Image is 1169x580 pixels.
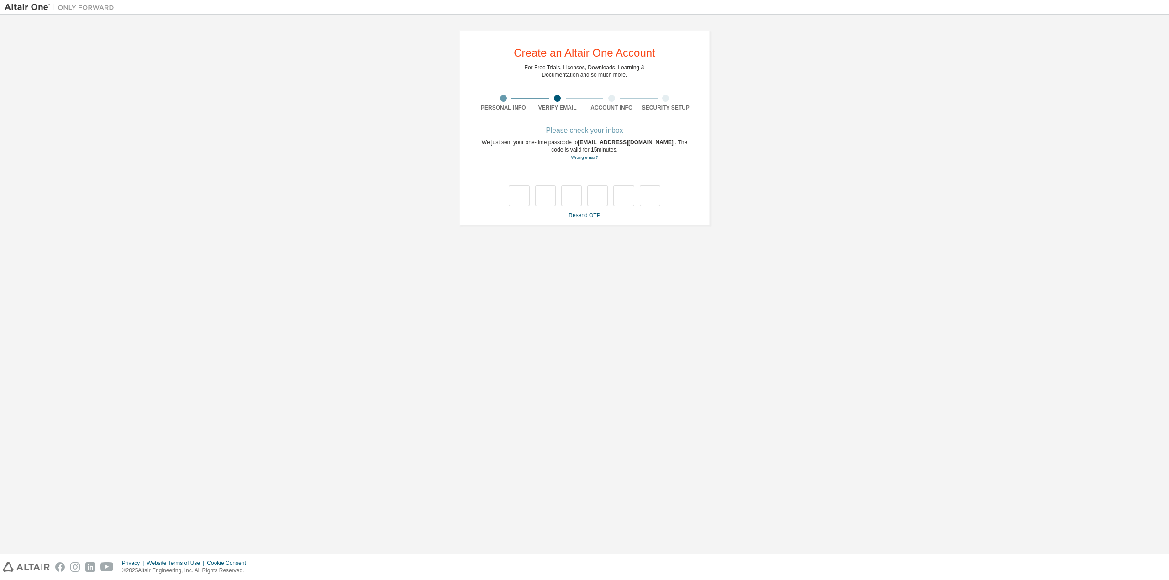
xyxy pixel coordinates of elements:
[122,567,252,575] p: © 2025 Altair Engineering, Inc. All Rights Reserved.
[571,155,598,160] a: Go back to the registration form
[476,128,693,133] div: Please check your inbox
[100,562,114,572] img: youtube.svg
[531,104,585,111] div: Verify Email
[85,562,95,572] img: linkedin.svg
[55,562,65,572] img: facebook.svg
[70,562,80,572] img: instagram.svg
[147,559,207,567] div: Website Terms of Use
[5,3,119,12] img: Altair One
[476,139,693,161] div: We just sent your one-time passcode to . The code is valid for 15 minutes.
[207,559,251,567] div: Cookie Consent
[122,559,147,567] div: Privacy
[476,104,531,111] div: Personal Info
[3,562,50,572] img: altair_logo.svg
[578,139,675,146] span: [EMAIL_ADDRESS][DOMAIN_NAME]
[569,212,600,219] a: Resend OTP
[514,47,655,58] div: Create an Altair One Account
[639,104,693,111] div: Security Setup
[525,64,645,78] div: For Free Trials, Licenses, Downloads, Learning & Documentation and so much more.
[584,104,639,111] div: Account Info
